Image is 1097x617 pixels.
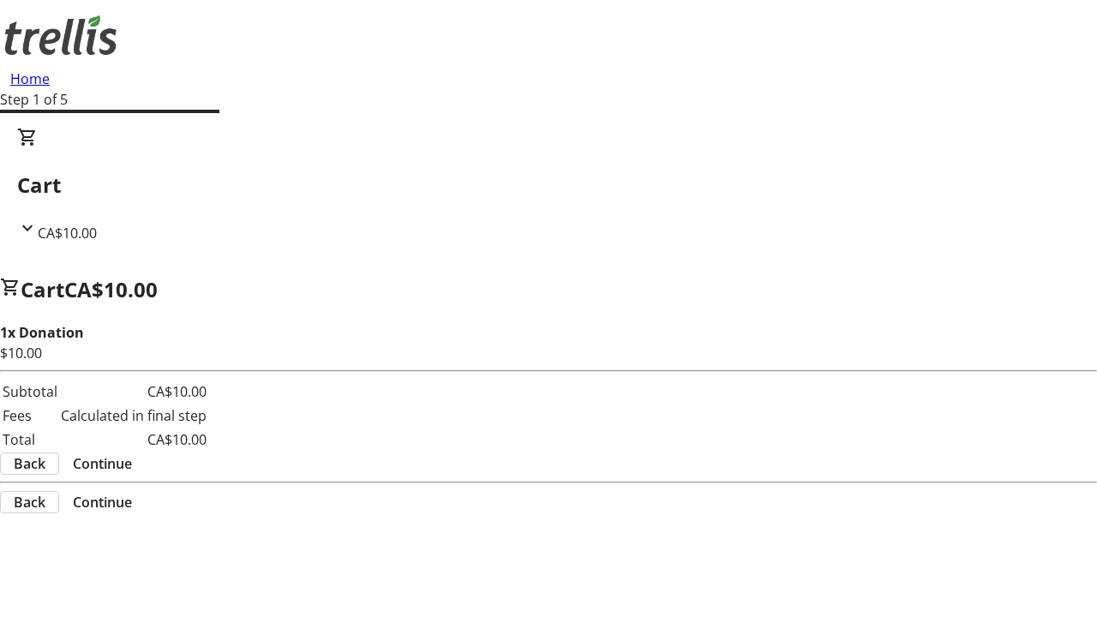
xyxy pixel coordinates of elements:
[21,275,64,303] span: Cart
[2,428,58,451] td: Total
[17,127,1080,243] div: CartCA$10.00
[2,380,58,403] td: Subtotal
[60,380,207,403] td: CA$10.00
[60,428,207,451] td: CA$10.00
[2,404,58,427] td: Fees
[17,170,1080,201] h2: Cart
[64,275,158,303] span: CA$10.00
[73,453,132,474] span: Continue
[59,492,146,512] button: Continue
[73,492,132,512] span: Continue
[14,492,45,512] span: Back
[14,453,45,474] span: Back
[59,453,146,474] button: Continue
[38,224,97,243] span: CA$10.00
[60,404,207,427] td: Calculated in final step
